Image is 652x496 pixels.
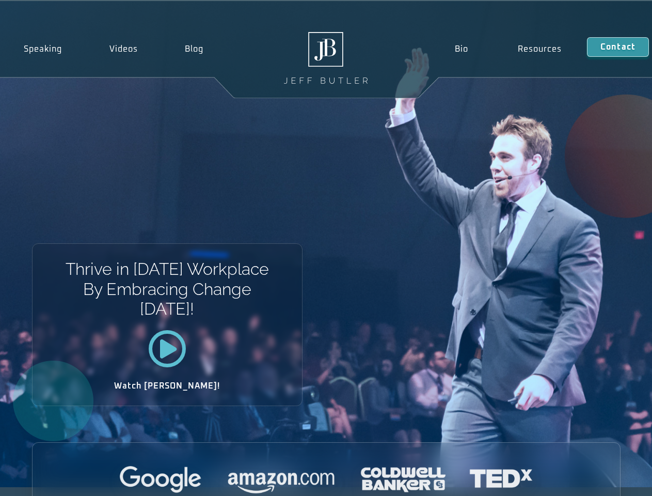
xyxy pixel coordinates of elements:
a: Bio [430,37,493,61]
h2: Watch [PERSON_NAME]! [69,382,266,390]
span: Contact [600,43,635,51]
h1: Thrive in [DATE] Workplace By Embracing Change [DATE]! [65,259,269,319]
a: Videos [86,37,162,61]
nav: Menu [430,37,586,61]
a: Blog [161,37,227,61]
a: Contact [587,37,649,57]
a: Resources [493,37,587,61]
